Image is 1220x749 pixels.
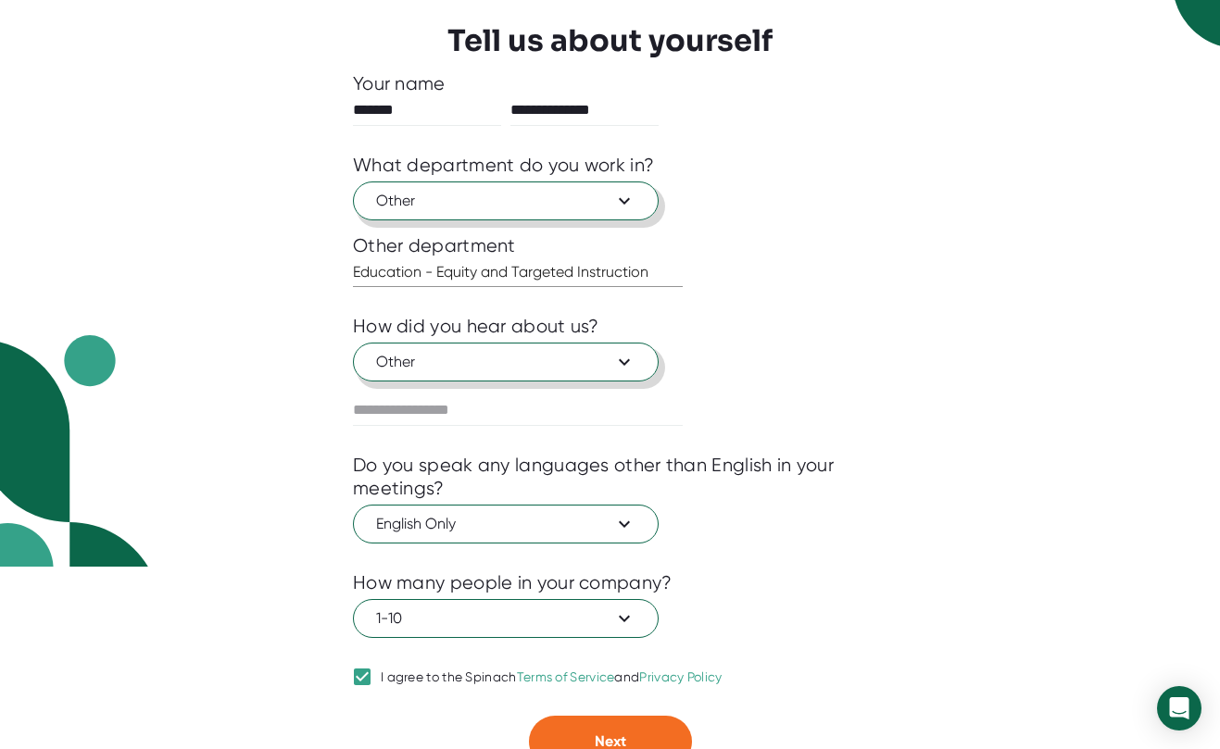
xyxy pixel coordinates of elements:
div: Do you speak any languages other than English in your meetings? [353,454,867,500]
div: Open Intercom Messenger [1157,686,1201,730]
button: Other [353,181,659,220]
button: Other [353,343,659,381]
input: What department? [353,257,683,287]
button: English Only [353,505,659,543]
span: Other [376,351,635,373]
div: I agree to the Spinach and [381,669,723,686]
a: Terms of Service [517,669,615,684]
button: 1-10 [353,599,659,638]
div: How many people in your company? [353,571,673,594]
span: Other [376,190,635,212]
h3: Tell us about yourself [447,23,773,58]
div: What department do you work in? [353,154,654,177]
span: English Only [376,513,635,535]
div: Other department [353,234,867,257]
div: Your name [353,72,867,95]
a: Privacy Policy [639,669,722,684]
span: 1-10 [376,607,635,630]
div: How did you hear about us? [353,315,599,338]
